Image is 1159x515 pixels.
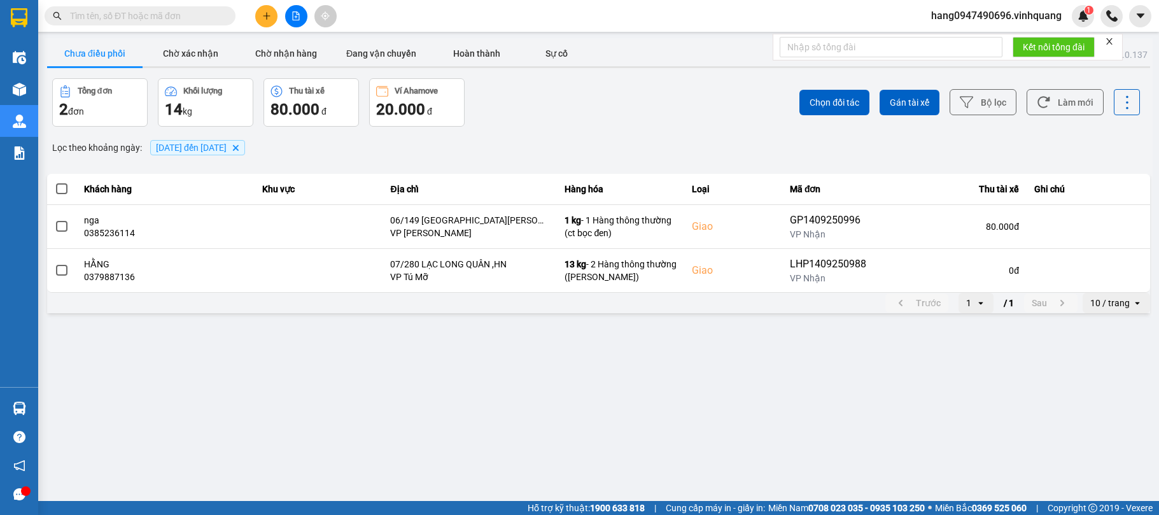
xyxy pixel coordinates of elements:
div: Giao [692,219,774,234]
button: Chọn đối tác [799,90,869,115]
button: Thu tài xế80.000 đ [263,78,359,127]
button: file-add [285,5,307,27]
div: - 2 Hàng thông thường ([PERSON_NAME]) [565,258,677,283]
div: 1 [966,297,971,309]
span: 13/09/2025 đến 15/09/2025 [156,143,227,153]
button: previous page. current page 1 / 1 [885,293,948,313]
strong: 0708 023 035 - 0935 103 250 [808,503,925,513]
span: Cung cấp máy in - giấy in: [666,501,765,515]
span: copyright [1088,504,1097,512]
span: aim [321,11,330,20]
button: Gán tài xế [880,90,939,115]
span: Miền Bắc [935,501,1027,515]
button: Chưa điều phối [47,41,143,66]
div: 06/149 [GEOGRAPHIC_DATA][PERSON_NAME] ,[GEOGRAPHIC_DATA] [390,214,549,227]
div: đơn [59,99,141,120]
img: logo-vxr [11,8,27,27]
span: caret-down [1135,10,1146,22]
div: đ [376,99,458,120]
span: / 1 [1004,295,1014,311]
button: Hoàn thành [429,41,524,66]
input: Nhập số tổng đài [780,37,1002,57]
span: 1 kg [565,215,581,225]
div: VP Nhận [790,228,870,241]
span: notification [13,460,25,472]
img: icon-new-feature [1078,10,1089,22]
strong: 1900 633 818 [590,503,645,513]
div: LHP1409250988 [790,257,870,272]
img: warehouse-icon [13,83,26,96]
div: Thu tài xế [289,87,325,95]
img: solution-icon [13,146,26,160]
span: question-circle [13,431,25,443]
button: next page. current page 1 / 1 [1024,293,1078,313]
div: Khối lượng [183,87,222,95]
button: Bộ lọc [950,89,1016,115]
div: 07/280 LẠC LONG QUÂN ,HN [390,258,549,271]
img: warehouse-icon [13,402,26,415]
input: Tìm tên, số ĐT hoặc mã đơn [70,9,220,23]
th: Loại [684,174,782,205]
span: | [654,501,656,515]
img: warehouse-icon [13,51,26,64]
div: VP Tú Mỡ [390,271,549,283]
div: nga [84,214,247,227]
div: Ví Ahamove [395,87,438,95]
button: Sự cố [524,41,588,66]
span: plus [262,11,271,20]
th: Địa chỉ [383,174,557,205]
span: Chọn đối tác [810,96,859,109]
span: 80.000 [270,101,320,118]
svg: open [976,298,986,308]
svg: Delete [232,144,239,152]
button: Chờ xác nhận [143,41,238,66]
span: search [53,11,62,20]
span: 2 [59,101,68,118]
span: Gán tài xế [890,96,929,109]
th: Khách hàng [76,174,255,205]
div: 10 / trang [1090,297,1130,309]
div: 0 đ [885,264,1019,277]
div: VP [PERSON_NAME] [390,227,549,239]
span: message [13,488,25,500]
strong: 0369 525 060 [972,503,1027,513]
span: Miền Nam [768,501,925,515]
th: Mã đơn [782,174,878,205]
span: 20.000 [376,101,425,118]
span: 13/09/2025 đến 15/09/2025, close by backspace [150,140,245,155]
img: warehouse-icon [13,115,26,128]
span: file-add [292,11,300,20]
span: close [1105,37,1114,46]
span: 1 [1086,6,1091,15]
div: HẰNG [84,258,247,271]
sup: 1 [1085,6,1093,15]
div: - 1 Hàng thông thường (ct bọc đen) [565,214,677,239]
div: Giao [692,263,774,278]
button: Chờ nhận hàng [238,41,334,66]
div: Thu tài xế [885,181,1019,197]
div: Tổng đơn [78,87,112,95]
button: Đang vận chuyển [334,41,429,66]
th: Khu vực [255,174,383,205]
span: Hỗ trợ kỹ thuật: [528,501,645,515]
button: Làm mới [1027,89,1104,115]
div: 0379887136 [84,271,247,283]
span: 13 kg [565,259,586,269]
button: plus [255,5,277,27]
input: Selected 10 / trang. [1131,297,1132,309]
span: 14 [165,101,183,118]
button: caret-down [1129,5,1151,27]
span: | [1036,501,1038,515]
img: phone-icon [1106,10,1118,22]
div: đ [270,99,352,120]
th: Hàng hóa [557,174,684,205]
div: kg [165,99,246,120]
button: Khối lượng14kg [158,78,253,127]
svg: open [1132,298,1142,308]
div: VP Nhận [790,272,870,285]
button: Tổng đơn2đơn [52,78,148,127]
button: Kết nối tổng đài [1013,37,1095,57]
div: GP1409250996 [790,213,870,228]
span: hang0947490696.vinhquang [921,8,1072,24]
button: Ví Ahamove20.000 đ [369,78,465,127]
